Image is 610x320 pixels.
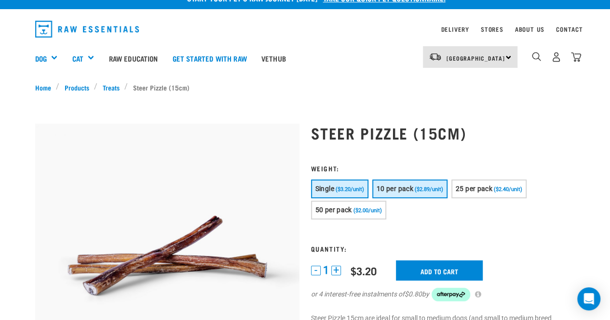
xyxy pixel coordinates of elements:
[451,179,527,198] button: 25 per pack ($2.40/unit)
[97,82,124,92] a: Treats
[311,179,368,198] button: Single ($3.20/unit)
[311,201,386,219] button: 50 per pack ($2.00/unit)
[311,165,575,172] h3: Weight:
[72,53,83,64] a: Cat
[432,288,470,301] img: Afterpay
[35,21,139,38] img: Raw Essentials Logo
[323,265,329,275] span: 1
[311,266,321,275] button: -
[481,27,503,31] a: Stores
[456,185,492,192] span: 25 per pack
[311,245,575,252] h3: Quantity:
[377,185,413,192] span: 10 per pack
[429,52,442,61] img: van-moving.png
[336,186,364,192] span: ($3.20/unit)
[556,27,583,31] a: Contact
[59,82,94,92] a: Products
[396,260,483,281] input: Add to cart
[415,186,443,192] span: ($2.89/unit)
[494,186,522,192] span: ($2.40/unit)
[441,27,469,31] a: Delivery
[353,207,382,214] span: ($2.00/unit)
[315,185,334,192] span: Single
[372,179,447,198] button: 10 per pack ($2.89/unit)
[35,53,47,64] a: Dog
[315,206,352,214] span: 50 per pack
[532,52,541,61] img: home-icon-1@2x.png
[331,266,341,275] button: +
[311,124,575,141] h1: Steer Pizzle (15cm)
[254,39,293,77] a: Vethub
[405,289,422,299] span: $0.80
[447,56,505,60] span: [GEOGRAPHIC_DATA]
[27,17,583,41] nav: dropdown navigation
[35,82,575,92] nav: breadcrumbs
[165,39,254,77] a: Get started with Raw
[551,52,561,62] img: user.png
[311,288,575,301] div: or 4 interest-free instalments of by
[35,82,56,92] a: Home
[577,287,600,310] div: Open Intercom Messenger
[351,265,377,277] div: $3.20
[515,27,544,31] a: About Us
[571,52,581,62] img: home-icon@2x.png
[101,39,165,77] a: Raw Education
